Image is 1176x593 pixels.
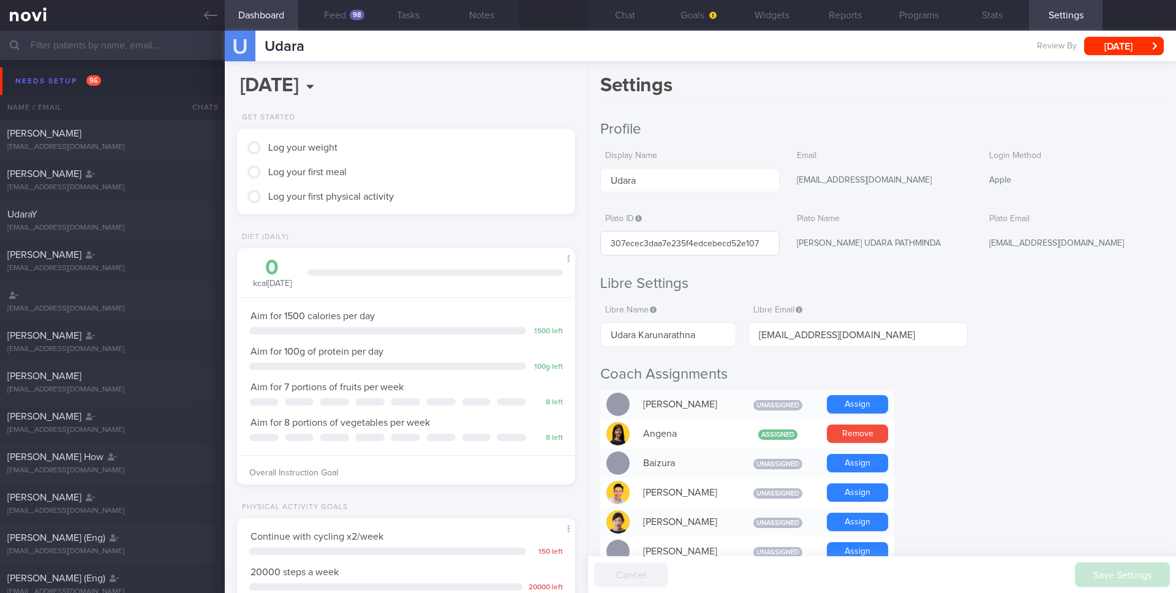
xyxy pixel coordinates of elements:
div: [EMAIL_ADDRESS][DOMAIN_NAME] [792,168,971,194]
h1: Settings [600,74,1164,102]
button: Assign [827,454,888,472]
span: Libre Email [753,306,802,314]
div: 100 g left [532,363,563,372]
span: [PERSON_NAME] [7,371,81,381]
div: [EMAIL_ADDRESS][DOMAIN_NAME] [7,426,217,435]
span: Libre Name [605,306,657,314]
span: Overall Instruction Goal [249,469,338,477]
button: [DATE] [1084,37,1164,55]
span: [PERSON_NAME] (Eng) [7,573,105,583]
button: Assign [827,483,888,502]
div: [EMAIL_ADDRESS][DOMAIN_NAME] [7,264,217,273]
div: 8 left [532,398,563,407]
span: [PERSON_NAME] [7,412,81,421]
div: [EMAIL_ADDRESS][DOMAIN_NAME] [7,345,217,354]
div: [PERSON_NAME] [637,539,735,564]
span: Udara [265,39,304,54]
div: 20000 left [529,583,563,592]
span: Aim for 8 portions of vegetables per week [251,418,430,428]
span: [PERSON_NAME] (Eng) [7,533,105,543]
span: UdaraY [7,210,37,219]
div: [EMAIL_ADDRESS][DOMAIN_NAME] [7,507,217,516]
span: 96 [86,75,101,86]
div: kcal [DATE] [249,257,295,290]
div: [PERSON_NAME] [637,510,735,534]
div: Get Started [237,113,295,123]
div: U [217,23,263,70]
span: 20000 steps a week [251,567,339,577]
div: Needs setup [12,73,104,89]
div: Chats [176,95,225,119]
h2: Profile [600,120,1164,138]
div: [EMAIL_ADDRESS][DOMAIN_NAME] [984,231,1164,257]
div: [EMAIL_ADDRESS][DOMAIN_NAME] [7,304,217,314]
div: [PERSON_NAME] [637,392,735,417]
span: Aim for 7 portions of fruits per week [251,382,404,392]
div: [PERSON_NAME] [637,480,735,505]
span: Aim for 100g of protein per day [251,347,383,357]
div: 8 left [532,434,563,443]
div: 1500 left [532,327,563,336]
h2: Libre Settings [600,274,1164,293]
div: Baizura [637,451,735,475]
button: Assign [827,395,888,414]
span: [PERSON_NAME] [7,493,81,502]
div: 98 [350,10,364,20]
span: Unassigned [753,518,802,528]
span: [PERSON_NAME] [7,129,81,138]
div: [EMAIL_ADDRESS][DOMAIN_NAME] [7,224,217,233]
span: [PERSON_NAME] [7,169,81,179]
div: 0 [249,257,295,279]
div: Diet (Daily) [237,233,289,242]
label: Plato Name [797,214,967,225]
div: 150 left [532,548,563,557]
span: [PERSON_NAME] [7,331,81,341]
div: Apple [984,168,1164,194]
div: [EMAIL_ADDRESS][DOMAIN_NAME] [7,385,217,395]
h2: Coach Assignments [600,365,1164,383]
span: Continue with cycling x2/week [251,532,383,542]
div: [EMAIL_ADDRESS][DOMAIN_NAME] [7,466,217,475]
label: Display Name [605,151,775,162]
button: Assign [827,513,888,531]
div: Angena [637,421,735,446]
span: Unassigned [753,459,802,469]
div: [PERSON_NAME] UDARA PATHMINDA [792,231,971,257]
button: Assign [827,542,888,561]
button: Remove [827,425,888,443]
span: [PERSON_NAME] [7,250,81,260]
span: Unassigned [753,547,802,557]
span: Plato ID [605,214,642,223]
label: Email [797,151,967,162]
div: [EMAIL_ADDRESS][DOMAIN_NAME] [7,547,217,556]
div: Physical Activity Goals [237,503,348,512]
span: Unassigned [753,400,802,410]
span: Unassigned [753,488,802,499]
span: Aim for 1500 calories per day [251,311,375,321]
div: [EMAIL_ADDRESS][DOMAIN_NAME] [7,143,217,152]
span: Assigned [758,429,797,440]
label: Plato Email [989,214,1159,225]
div: [EMAIL_ADDRESS][DOMAIN_NAME] [7,183,217,192]
span: Review By [1037,41,1077,52]
span: [PERSON_NAME] How [7,452,104,462]
label: Login Method [989,151,1159,162]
